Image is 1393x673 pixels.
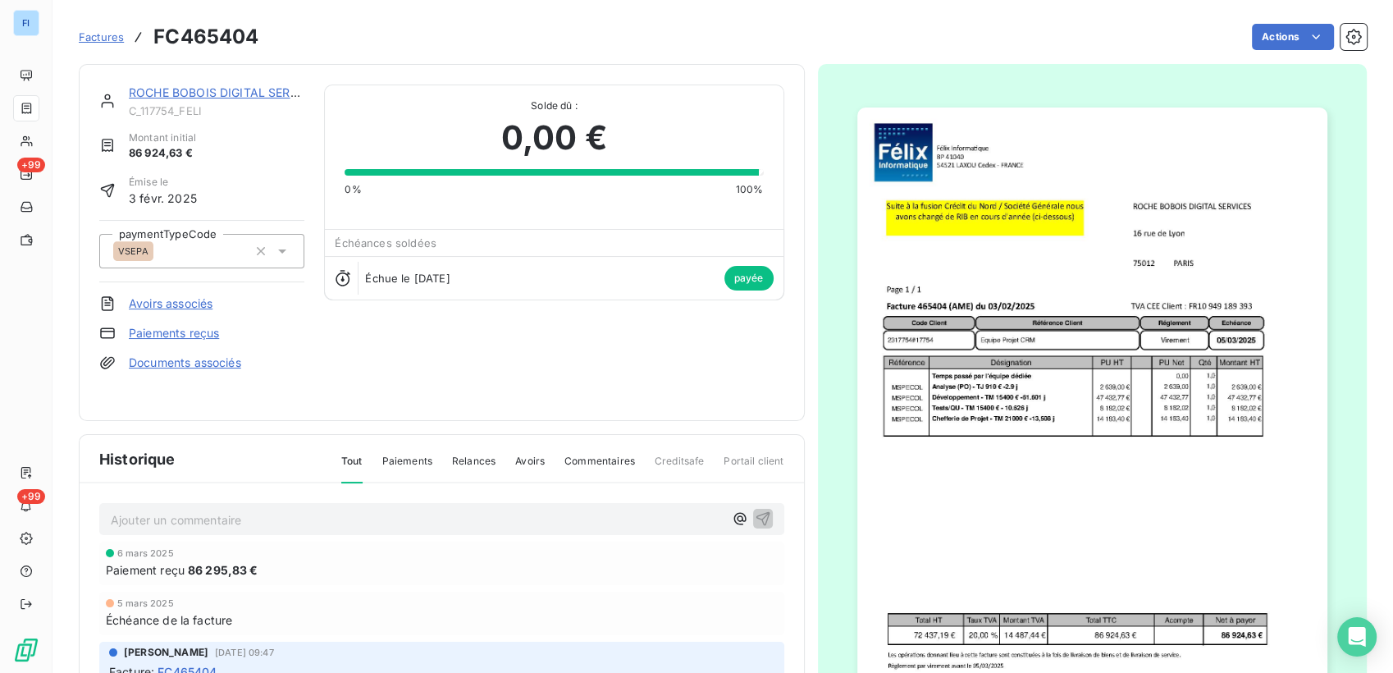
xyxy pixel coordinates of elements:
[129,85,324,99] a: ROCHE BOBOIS DIGITAL SERVICES
[129,175,197,190] span: Émise le
[564,454,635,482] span: Commentaires
[335,236,436,250] span: Échéances soldées
[365,272,450,285] span: Échue le [DATE]
[129,104,304,117] span: C_117754_FELI
[341,454,363,483] span: Tout
[452,454,496,482] span: Relances
[724,454,783,482] span: Portail client
[129,355,241,371] a: Documents associés
[79,29,124,45] a: Factures
[188,561,258,579] span: 86 295,83 €
[17,158,45,172] span: +99
[655,454,705,482] span: Creditsafe
[345,182,361,197] span: 0%
[13,637,39,663] img: Logo LeanPay
[215,648,274,657] span: [DATE] 09:47
[1252,24,1334,50] button: Actions
[106,561,185,579] span: Paiement reçu
[106,611,232,629] span: Échéance de la facture
[129,295,212,312] a: Avoirs associés
[124,645,208,660] span: [PERSON_NAME]
[382,454,432,482] span: Paiements
[1337,617,1377,657] div: Open Intercom Messenger
[515,454,545,482] span: Avoirs
[501,113,607,163] span: 0,00 €
[724,266,774,291] span: payée
[79,30,124,43] span: Factures
[118,246,148,256] span: VSEPA
[99,448,176,470] span: Historique
[129,145,196,162] span: 86 924,63 €
[345,98,763,113] span: Solde dû :
[129,130,196,145] span: Montant initial
[129,190,197,207] span: 3 févr. 2025
[117,598,174,608] span: 5 mars 2025
[736,182,764,197] span: 100%
[13,10,39,36] div: FI
[129,325,219,341] a: Paiements reçus
[17,489,45,504] span: +99
[117,548,174,558] span: 6 mars 2025
[153,22,258,52] h3: FC465404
